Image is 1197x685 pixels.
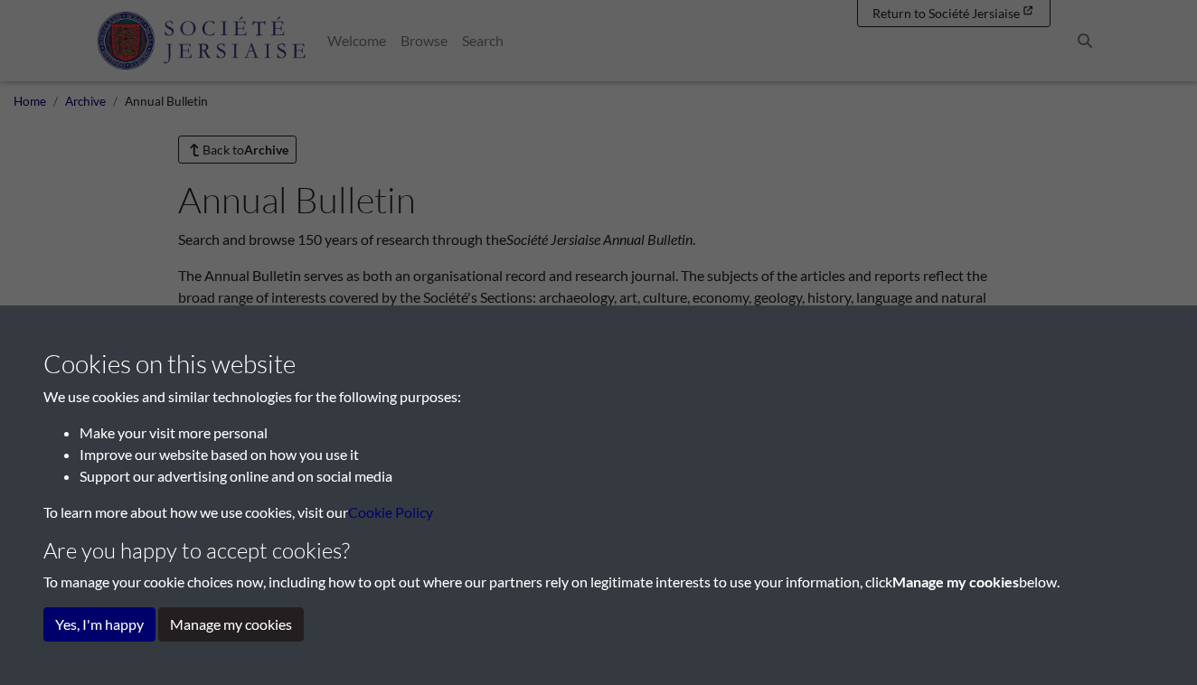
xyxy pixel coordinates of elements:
h4: Are you happy to accept cookies? [43,538,1154,564]
li: Support our advertising online and on social media [80,465,1154,487]
p: We use cookies and similar technologies for the following purposes: [43,386,1154,408]
h3: Cookies on this website [43,349,1154,380]
li: Make your visit more personal [80,422,1154,444]
p: To learn more about how we use cookies, visit our [43,502,1154,523]
button: Manage my cookies [158,607,304,642]
strong: Manage my cookies [892,573,1019,590]
a: learn more about cookies [348,503,433,521]
p: To manage your cookie choices now, including how to opt out where our partners rely on legitimate... [43,571,1154,593]
li: Improve our website based on how you use it [80,444,1154,465]
button: Yes, I'm happy [43,607,156,642]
